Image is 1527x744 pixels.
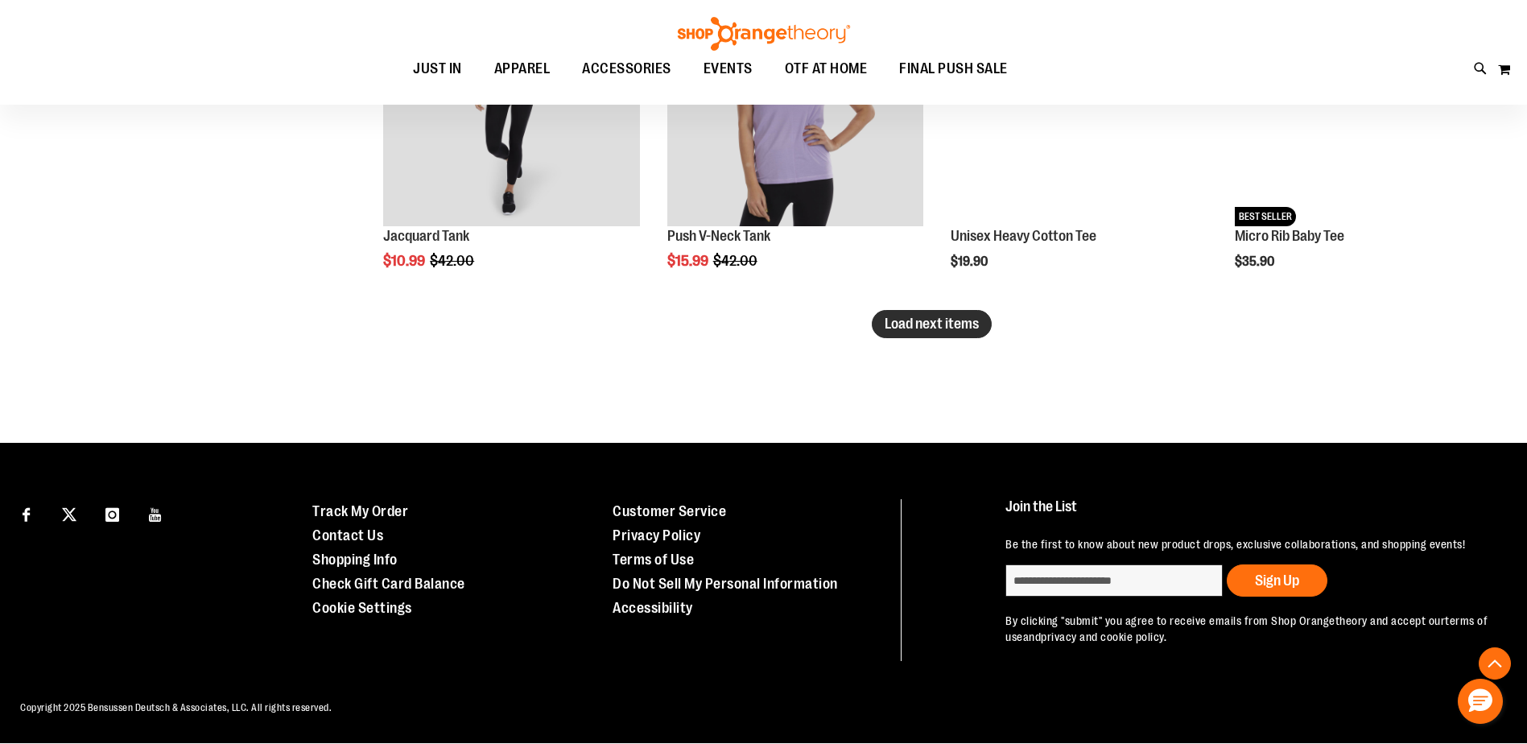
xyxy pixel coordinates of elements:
a: Privacy Policy [613,527,700,544]
a: Visit our Youtube page [142,499,170,527]
a: EVENTS [687,51,769,88]
a: JUST IN [397,51,478,88]
a: Micro Rib Baby Tee [1235,228,1344,244]
span: $42.00 [713,253,760,269]
a: privacy and cookie policy. [1041,630,1166,643]
span: ACCESSORIES [582,51,671,87]
button: Back To Top [1479,647,1511,680]
span: OTF AT HOME [785,51,868,87]
a: Visit our X page [56,499,84,527]
span: JUST IN [413,51,462,87]
img: Twitter [62,507,76,522]
a: Check Gift Card Balance [312,576,465,592]
a: Shopping Info [312,552,398,568]
a: Contact Us [312,527,383,544]
span: Load next items [885,316,979,332]
a: Visit our Instagram page [98,499,126,527]
span: $42.00 [430,253,477,269]
a: OTF AT HOME [769,51,884,88]
button: Hello, have a question? Let’s chat. [1458,679,1503,724]
a: Visit our Facebook page [12,499,40,527]
a: ACCESSORIES [566,51,687,88]
a: FINAL PUSH SALE [883,51,1024,88]
span: $15.99 [667,253,711,269]
a: Unisex Heavy Cotton Tee [951,228,1096,244]
a: Track My Order [312,503,408,519]
button: Load next items [872,310,992,338]
a: APPAREL [478,51,567,87]
p: By clicking "submit" you agree to receive emails from Shop Orangetheory and accept our and [1005,613,1490,645]
p: Be the first to know about new product drops, exclusive collaborations, and shopping events! [1005,536,1490,552]
input: enter email [1005,564,1223,597]
span: EVENTS [704,51,753,87]
span: $10.99 [383,253,427,269]
span: FINAL PUSH SALE [899,51,1008,87]
a: Jacquard Tank [383,228,469,244]
span: $35.90 [1235,254,1277,269]
h4: Join the List [1005,499,1490,529]
a: Do Not Sell My Personal Information [613,576,838,592]
img: Shop Orangetheory [675,17,852,51]
span: APPAREL [494,51,551,87]
button: Sign Up [1227,564,1327,597]
a: Accessibility [613,600,693,616]
span: $19.90 [951,254,990,269]
a: Push V-Neck Tank [667,228,770,244]
a: Cookie Settings [312,600,412,616]
a: Terms of Use [613,552,694,568]
span: Copyright 2025 Bensussen Deutsch & Associates, LLC. All rights reserved. [20,702,332,713]
a: Customer Service [613,503,726,519]
span: BEST SELLER [1235,207,1296,226]
span: Sign Up [1255,572,1299,589]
